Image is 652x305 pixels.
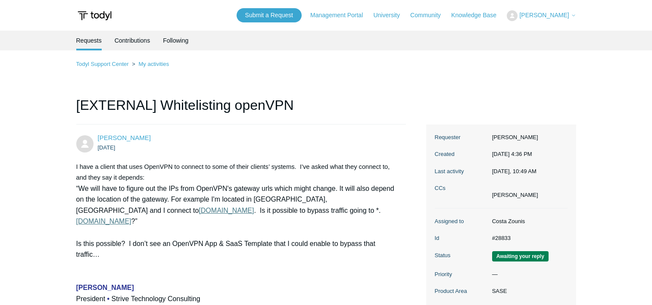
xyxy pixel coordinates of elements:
[76,8,113,24] img: Todyl Support Center Help Center home page
[435,234,488,243] dt: Id
[488,270,568,279] dd: —
[410,11,449,20] a: Community
[373,11,408,20] a: University
[435,251,488,260] dt: Status
[310,11,371,20] a: Management Portal
[130,61,169,67] li: My activities
[519,12,569,19] span: [PERSON_NAME]
[76,238,398,260] p: Is this possible? I don’t see an OpenVPN App & SaaS Template that I could enable to bypass that t...
[435,133,488,142] dt: Requester
[435,217,488,226] dt: Assigned to
[435,167,488,176] dt: Last activity
[488,133,568,142] dd: [PERSON_NAME]
[237,8,302,22] a: Submit a Request
[488,217,568,226] dd: Costa Zounis
[435,287,488,296] dt: Product Area
[492,251,549,261] span: We are waiting for you to respond
[98,134,151,141] span: Tim Singleton
[435,270,488,279] dt: Priority
[76,61,129,67] a: Todyl Support Center
[163,31,188,50] a: Following
[488,234,568,243] dd: #28833
[76,218,131,225] a: [DOMAIN_NAME]
[107,295,110,302] span: •
[435,150,488,159] dt: Created
[115,31,150,50] a: Contributions
[76,31,102,50] li: Requests
[488,287,568,296] dd: SASE
[492,151,532,157] time: 10/09/2025, 16:36
[76,163,390,181] span: I have a client that uses OpenVPN to connect to some of their clients’ systems. I’ve asked what t...
[98,134,151,141] a: [PERSON_NAME]
[112,295,200,302] span: Strive Technology Consulting
[76,284,134,291] span: [PERSON_NAME]
[76,95,406,124] h1: [EXTERNAL] Whitelisting openVPN
[138,61,169,67] a: My activities
[492,168,537,174] time: 10/14/2025, 10:49
[435,184,488,193] dt: CCs
[199,207,254,214] a: [DOMAIN_NAME]
[76,295,106,302] span: President
[76,61,131,67] li: Todyl Support Center
[76,183,398,227] p: “We will have to figure out the IPs from OpenVPN's gateway urls which might change. It will also ...
[451,11,505,20] a: Knowledge Base
[492,191,538,199] li: Dustin Parks
[507,10,576,21] button: [PERSON_NAME]
[98,144,115,151] time: 10/09/2025, 16:36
